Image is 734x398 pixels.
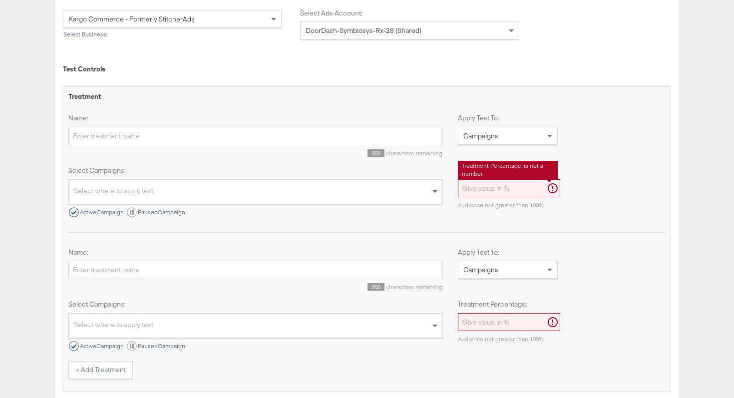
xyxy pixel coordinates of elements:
div: characters remaining [68,149,443,157]
div: Active Campaign Paused Campaign [69,207,442,217]
div: Active Campaign Paused Campaign [69,341,442,351]
label: Select Ads Account: [300,8,519,18]
div: Select where to apply test [69,316,442,338]
label: Name: [68,248,443,257]
label: Treatment Percentage: [458,300,558,309]
input: Enter treatment name [68,127,443,145]
span: 200 [367,283,384,291]
label: Select campaigns: [68,166,443,175]
label: Apply Test To: [458,248,558,257]
div: characters remaining [68,283,443,291]
input: Enter treatment name [68,261,443,279]
div: Treatment [68,92,666,101]
div: Select Business: [63,31,282,38]
label: Apply Test To: [458,113,558,123]
div: Test Controls [63,64,671,74]
label: Name: [68,113,443,123]
div: Select where to apply test [69,182,442,204]
input: Give value in % [458,313,560,332]
li: Treatment Percentage: is not a number [462,162,554,177]
div: Audience not greater than 100% [458,335,544,343]
span: DoorDash-Symbiosys-Rx-28 (Shared) [306,26,421,35]
span: 200 [367,149,384,157]
label: Select campaigns: [68,300,443,309]
span: Campaigns [463,265,498,274]
div: Audience not greater than 100% [458,201,544,209]
button: + Add Treatment [68,361,133,379]
input: Give value in % [458,179,560,198]
span: Kargo Commerce - Formerly StitcherAds [68,14,195,23]
span: Campaigns [463,131,498,140]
